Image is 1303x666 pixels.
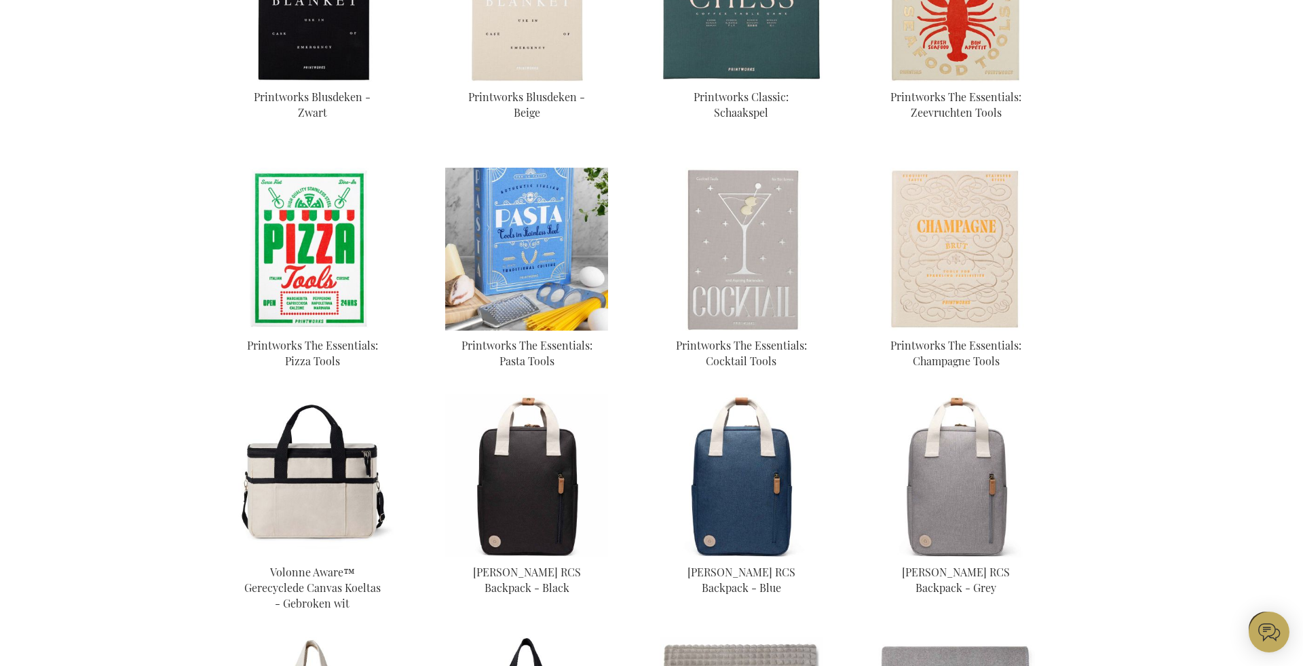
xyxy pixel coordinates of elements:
a: Printworks The Essentials: Champagne Tools [875,321,1038,334]
img: Volonne Aware™ Gerecyclede Canvas Koeltas - Gebroken wit [231,394,394,557]
a: Sortino RCS Backpack - Blue [660,548,823,561]
a: Printworks The Essentials: Pizza Tools [247,338,378,368]
a: Volonne Aware™ Gerecyclede Canvas Koeltas - Gebroken wit [244,565,381,610]
a: Printworks Fire Blanket - Beige [445,73,608,86]
a: Printworks Classic: Chess [660,73,823,86]
a: Sortino RCS Backpack - Grey [875,548,1038,561]
a: Printworks The Essentials: Seafood Tools [875,73,1038,86]
a: Printworks Blusdeken - Zwart [254,90,371,119]
a: [PERSON_NAME] RCS Backpack - Grey [902,565,1010,595]
img: Sortino RCS Backpack - Grey [875,394,1038,557]
img: Printworks The Essentials: Cocktail Tools [660,168,823,331]
a: Printworks The Essentials: Zeevruchten Tools [890,90,1021,119]
a: [PERSON_NAME] RCS Backpack - Blue [687,565,795,595]
iframe: belco-activator-frame [1249,612,1289,652]
a: Printworks The Essentials: Pizza Tools [231,321,394,334]
a: Printworks Blusdeken - Beige [468,90,585,119]
img: Printworks The Essentials: Pasta Tools [445,168,608,331]
img: Sortino RCS Backpack - Black [445,394,608,557]
a: Sortino RCS Backpack - Black [445,548,608,561]
a: Volonne Aware™ Gerecyclede Canvas Koeltas - Gebroken wit [231,548,394,561]
img: Printworks The Essentials: Champagne Tools [875,168,1038,331]
a: Printworks Fire Blanket - Black [231,73,394,86]
a: [PERSON_NAME] RCS Backpack - Black [473,565,581,595]
a: Printworks Classic: Schaakspel [694,90,789,119]
a: Printworks The Essentials: Cocktail Tools [676,338,807,368]
a: Printworks The Essentials: Cocktail Tools [660,321,823,334]
a: Printworks The Essentials: Champagne Tools [890,338,1021,368]
img: Sortino RCS Backpack - Blue [660,394,823,557]
img: Printworks The Essentials: Pizza Tools [231,168,394,331]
